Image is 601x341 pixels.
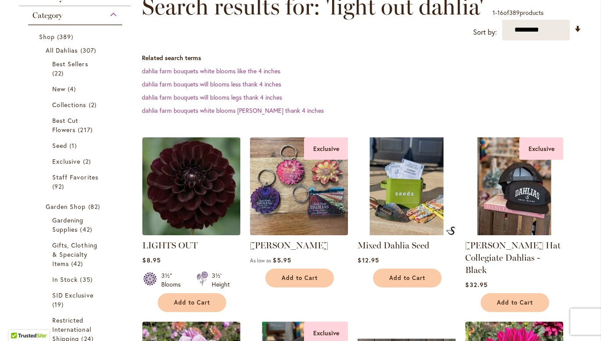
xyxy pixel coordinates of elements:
button: Add to Cart [265,269,334,287]
a: Garden Shop [46,202,107,211]
a: Mixed Dahlia Seed Mixed Dahlia Seed [358,229,456,237]
a: Best Cut Flowers [52,116,100,134]
span: All Dahlias [46,46,78,54]
span: Add to Cart [282,274,318,282]
span: 1 [69,141,79,150]
span: Best Sellers [52,60,88,68]
span: 42 [71,259,85,268]
span: $5.95 [273,256,291,264]
span: $12.95 [358,256,379,264]
label: Sort by: [473,24,497,40]
span: 2 [89,100,99,109]
span: 2 [83,157,93,166]
a: Staff Favorites [52,172,100,191]
a: All Dahlias [46,46,107,55]
span: As low as [250,257,271,264]
span: Add to Cart [174,299,210,306]
span: Best Cut Flowers [52,116,78,134]
div: 3½" Blooms [161,271,186,289]
dt: Related search terms [142,54,582,62]
span: 389 [509,8,520,17]
a: Mixed Dahlia Seed [358,240,429,251]
a: SID Exclusive [52,291,100,309]
span: 389 [57,32,76,41]
iframe: Launch Accessibility Center [7,310,31,334]
span: Collections [52,101,87,109]
span: 82 [88,202,102,211]
span: 217 [78,125,94,134]
a: LIGHTS OUT [142,240,198,251]
span: Shop [39,32,55,41]
span: Garden Shop [46,202,86,211]
span: Add to Cart [389,274,425,282]
a: Gifts, Clothing &amp; Specialty Items [52,240,100,268]
span: Staff Favorites [52,173,98,181]
span: $32.95 [465,280,487,289]
span: 1 [492,8,495,17]
a: dahlia farm bouquets will blooms less thank 4 inches [142,80,281,88]
span: Exclusive [52,157,80,165]
span: $8.95 [142,256,160,264]
span: Gardening Supplies [52,216,83,233]
a: LIGHTS OUT [142,229,240,237]
span: 35 [80,275,94,284]
a: Collections [52,100,100,109]
span: Category [33,11,62,20]
span: 4 [68,84,78,93]
a: dahlia farm bouquets will blooms legs thank 4 inches [142,93,282,101]
div: Exclusive [304,137,348,160]
span: In Stock [52,275,78,284]
span: 19 [52,300,66,309]
button: Add to Cart [158,293,226,312]
span: New [52,85,65,93]
a: New [52,84,100,93]
div: 3½' Height [212,271,230,289]
a: In Stock [52,275,100,284]
img: 4 SID dahlia keychains [250,137,348,235]
span: 307 [80,46,98,55]
span: 22 [52,68,66,78]
div: Exclusive [519,137,563,160]
button: Add to Cart [481,293,549,312]
span: Seed [52,141,67,150]
a: Exclusive [52,157,100,166]
img: Mixed Dahlia Seed [446,226,456,235]
span: Gifts, Clothing & Specialty Items [52,241,98,268]
a: Gardening Supplies [52,215,100,234]
img: Mixed Dahlia Seed [358,137,456,235]
a: Best Sellers [52,59,100,78]
span: Add to Cart [497,299,533,306]
span: SID Exclusive [52,291,94,299]
a: [PERSON_NAME] Hat Collegiate Dahlias - Black [465,240,561,275]
a: Shop [39,32,113,41]
a: dahlia farm bouquets white blooms [PERSON_NAME] thank 4 inches [142,106,324,115]
img: SID Grafletics Hat Collegiate Dahlias - Black [465,137,563,235]
a: 4 SID dahlia keychains Exclusive [250,229,348,237]
img: LIGHTS OUT [142,137,240,235]
span: 42 [80,225,94,234]
a: dahlia farm bouquets white blooms like the 4 inches [142,67,280,75]
span: 92 [52,182,66,191]
span: 16 [497,8,503,17]
a: Seed [52,141,100,150]
p: - of products [492,6,543,20]
button: Add to Cart [373,269,442,287]
a: [PERSON_NAME] [250,240,328,251]
a: SID Grafletics Hat Collegiate Dahlias - Black Exclusive [465,229,563,237]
